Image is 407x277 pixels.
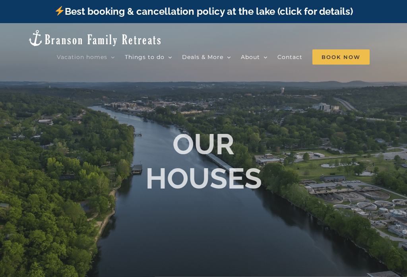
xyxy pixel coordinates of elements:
a: About [241,49,267,65]
a: Contact [277,49,302,65]
img: ⚡️ [55,6,64,16]
a: Vacation homes [57,49,115,65]
img: Branson Family Retreats Logo [27,29,162,47]
a: Things to do [125,49,172,65]
span: Contact [277,54,302,60]
nav: Main Menu [57,49,380,65]
span: Things to do [125,54,165,60]
b: OUR HOUSES [145,127,262,195]
span: Book Now [312,49,370,65]
span: About [241,54,260,60]
a: Deals & More [182,49,231,65]
span: Deals & More [182,54,223,60]
a: Book Now [312,49,370,65]
a: Best booking & cancellation policy at the lake (click for details) [54,6,353,17]
span: Vacation homes [57,54,107,60]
